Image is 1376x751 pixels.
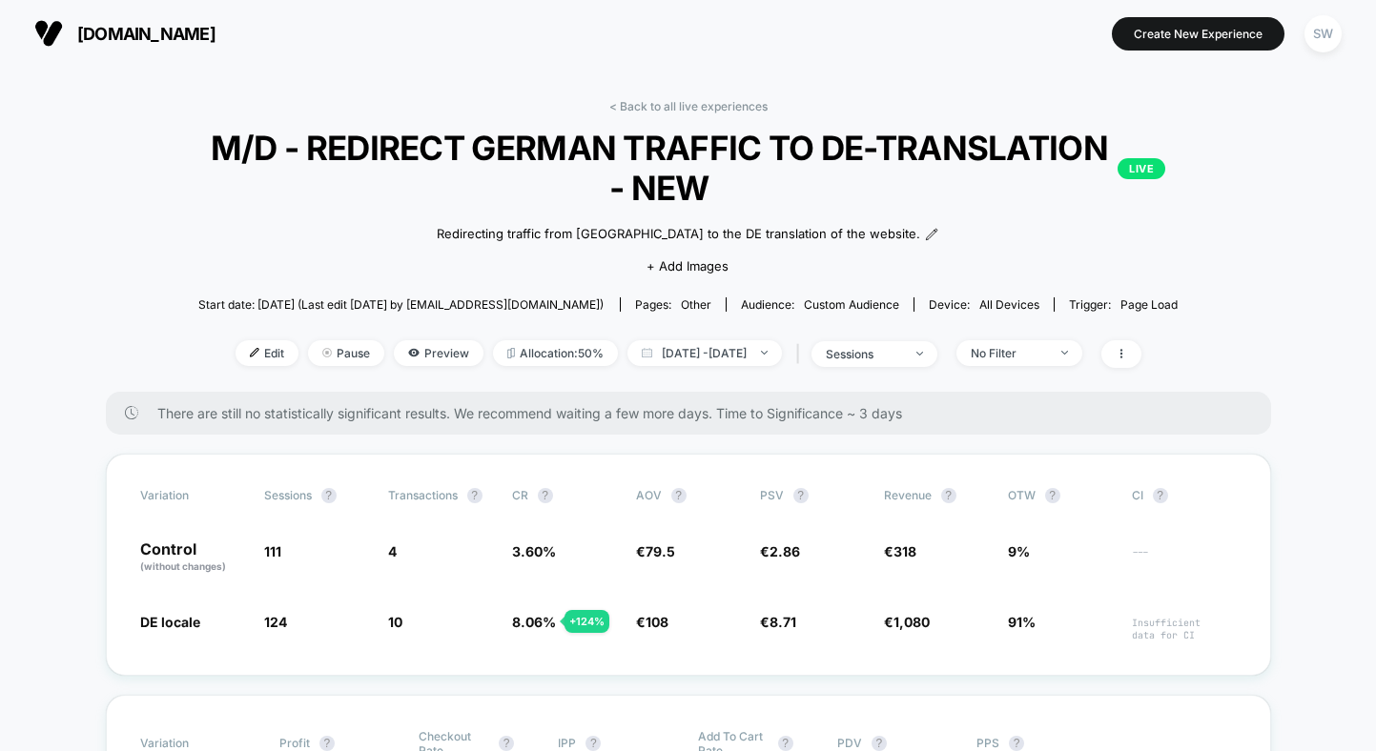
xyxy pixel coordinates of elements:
[1118,158,1165,179] p: LIVE
[493,340,618,366] span: Allocation: 50%
[741,297,899,312] div: Audience:
[941,488,956,503] button: ?
[140,560,226,572] span: (without changes)
[976,736,999,750] span: PPS
[884,488,932,502] span: Revenue
[211,128,1166,208] span: M/D - REDIRECT GERMAN TRAFFIC TO DE-TRANSLATION - NEW
[979,297,1039,312] span: all devices
[837,736,862,750] span: PDV
[507,348,515,358] img: rebalance
[646,614,668,630] span: 108
[467,488,483,503] button: ?
[893,543,916,559] span: 318
[971,346,1047,360] div: No Filter
[681,297,711,312] span: other
[671,488,687,503] button: ?
[1069,297,1178,312] div: Trigger:
[609,99,768,113] a: < Back to all live experiences
[308,340,384,366] span: Pause
[499,736,514,751] button: ?
[791,340,811,368] span: |
[646,543,675,559] span: 79.5
[321,488,337,503] button: ?
[250,348,259,357] img: edit
[1132,617,1237,641] span: Insufficient data for CI
[1008,488,1113,503] span: OTW
[770,543,800,559] span: 2.86
[916,352,923,355] img: end
[1112,17,1284,51] button: Create New Experience
[872,736,887,751] button: ?
[394,340,483,366] span: Preview
[512,488,528,502] span: CR
[1132,488,1237,503] span: CI
[1061,351,1068,355] img: end
[893,614,930,630] span: 1,080
[512,543,556,559] span: 3.60 %
[1299,14,1347,53] button: SW
[198,297,604,312] span: Start date: [DATE] (Last edit [DATE] by [EMAIL_ADDRESS][DOMAIN_NAME])
[760,614,796,630] span: €
[319,736,335,751] button: ?
[236,340,298,366] span: Edit
[388,614,402,630] span: 10
[29,18,221,49] button: [DOMAIN_NAME]
[635,297,711,312] div: Pages:
[558,736,576,750] span: IPP
[264,488,312,502] span: Sessions
[565,610,609,633] div: + 124 %
[914,297,1054,312] span: Device:
[804,297,899,312] span: Custom Audience
[34,19,63,48] img: Visually logo
[770,614,796,630] span: 8.71
[1008,543,1030,559] span: 9%
[760,488,784,502] span: PSV
[585,736,601,751] button: ?
[140,488,245,503] span: Variation
[627,340,782,366] span: [DATE] - [DATE]
[388,488,458,502] span: Transactions
[157,405,1233,421] span: There are still no statistically significant results. We recommend waiting a few more days . Time...
[538,488,553,503] button: ?
[1132,546,1237,574] span: ---
[1120,297,1178,312] span: Page Load
[512,614,556,630] span: 8.06 %
[778,736,793,751] button: ?
[636,614,668,630] span: €
[793,488,809,503] button: ?
[1045,488,1060,503] button: ?
[77,24,216,44] span: [DOMAIN_NAME]
[279,736,310,750] span: Profit
[760,543,800,559] span: €
[322,348,332,357] img: end
[140,541,245,574] p: Control
[140,614,200,630] span: DE locale
[264,614,287,630] span: 124
[1304,15,1342,52] div: SW
[388,543,397,559] span: 4
[884,543,916,559] span: €
[437,225,920,244] span: Redirecting traffic from [GEOGRAPHIC_DATA] to the DE translation of the website.
[761,351,768,355] img: end
[264,543,281,559] span: 111
[642,348,652,357] img: calendar
[1008,614,1036,630] span: 91%
[826,347,902,361] div: sessions
[636,543,675,559] span: €
[1009,736,1024,751] button: ?
[636,488,662,502] span: AOV
[884,614,930,630] span: €
[647,258,729,274] span: + Add Images
[1153,488,1168,503] button: ?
